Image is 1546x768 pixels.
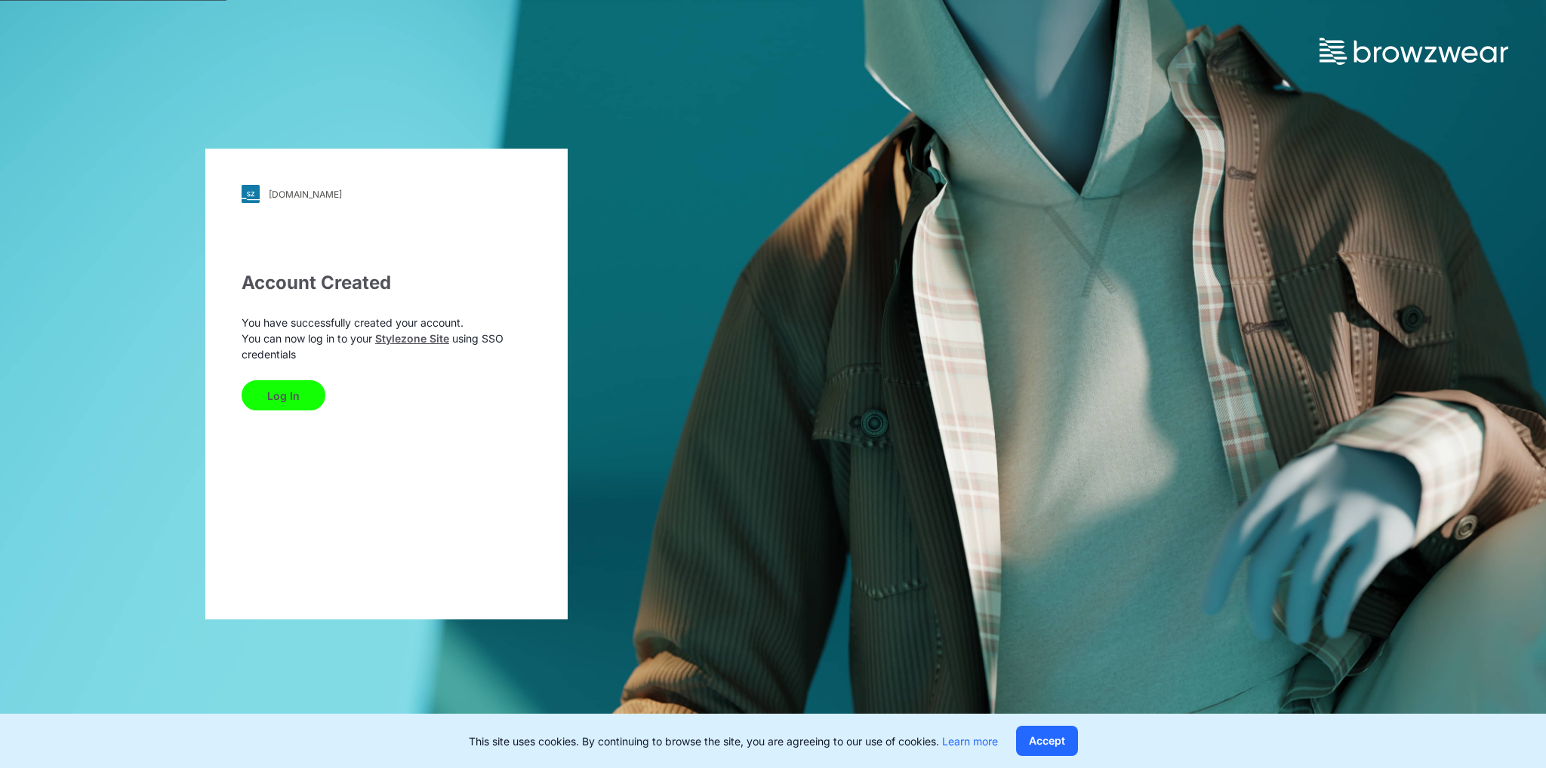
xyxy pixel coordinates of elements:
a: Stylezone Site [375,332,449,345]
button: Accept [1016,726,1078,756]
img: svg+xml;base64,PHN2ZyB3aWR0aD0iMjgiIGhlaWdodD0iMjgiIHZpZXdCb3g9IjAgMCAyOCAyOCIgZmlsbD0ibm9uZSIgeG... [242,185,260,203]
p: You have successfully created your account. [242,315,531,330]
button: Log In [242,380,325,410]
div: Account Created [242,269,531,296]
p: This site uses cookies. By continuing to browse the site, you are agreeing to our use of cookies. [469,733,998,749]
p: You can now log in to your using SSO credentials [242,330,531,362]
img: browzwear-logo.73288ffb.svg [1320,38,1508,65]
a: [DOMAIN_NAME] [242,185,531,203]
a: Learn more [942,735,998,748]
div: [DOMAIN_NAME] [269,189,342,200]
